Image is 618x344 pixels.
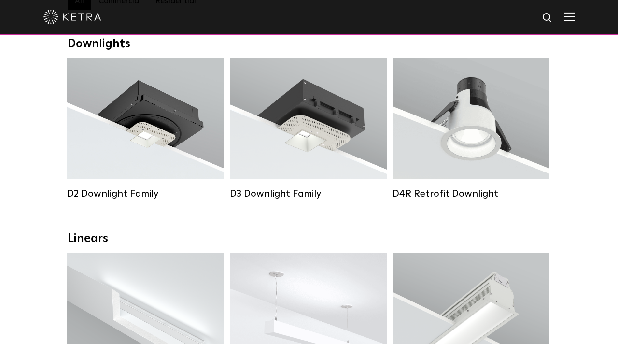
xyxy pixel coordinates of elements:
a: D4R Retrofit Downlight Lumen Output:800Colors:White / BlackBeam Angles:15° / 25° / 40° / 60°Watta... [393,58,549,200]
div: Downlights [68,37,550,51]
a: D3 Downlight Family Lumen Output:700 / 900 / 1100Colors:White / Black / Silver / Bronze / Paintab... [230,58,387,200]
img: search icon [542,12,554,24]
img: ketra-logo-2019-white [43,10,101,24]
div: Linears [68,232,550,246]
div: D4R Retrofit Downlight [393,188,549,200]
img: Hamburger%20Nav.svg [564,12,575,21]
div: D3 Downlight Family [230,188,387,200]
div: D2 Downlight Family [67,188,224,200]
a: D2 Downlight Family Lumen Output:1200Colors:White / Black / Gloss Black / Silver / Bronze / Silve... [67,58,224,200]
